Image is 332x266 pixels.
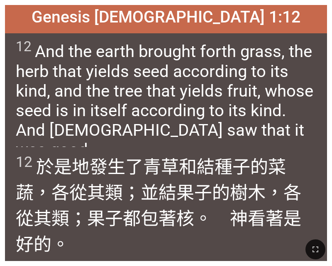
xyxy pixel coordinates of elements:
wh6086: ，各從其類 [16,182,301,255]
wh6213: 果子 [16,182,301,255]
wh3318: 青草 [16,157,301,255]
span: 於是地 [16,152,317,256]
span: Genesis [DEMOGRAPHIC_DATA] 1:12 [32,7,300,27]
wh4327: ；並結 [16,182,301,255]
wh4327: ；果子都包著核 [16,208,301,255]
wh6529: 的樹木 [16,182,301,255]
wh776: 發生了 [16,157,301,255]
span: And the earth brought forth grass, the herb that yields seed according to its kind, and the tree ... [16,38,317,159]
sup: 12 [16,38,32,55]
sup: 12 [16,153,32,171]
